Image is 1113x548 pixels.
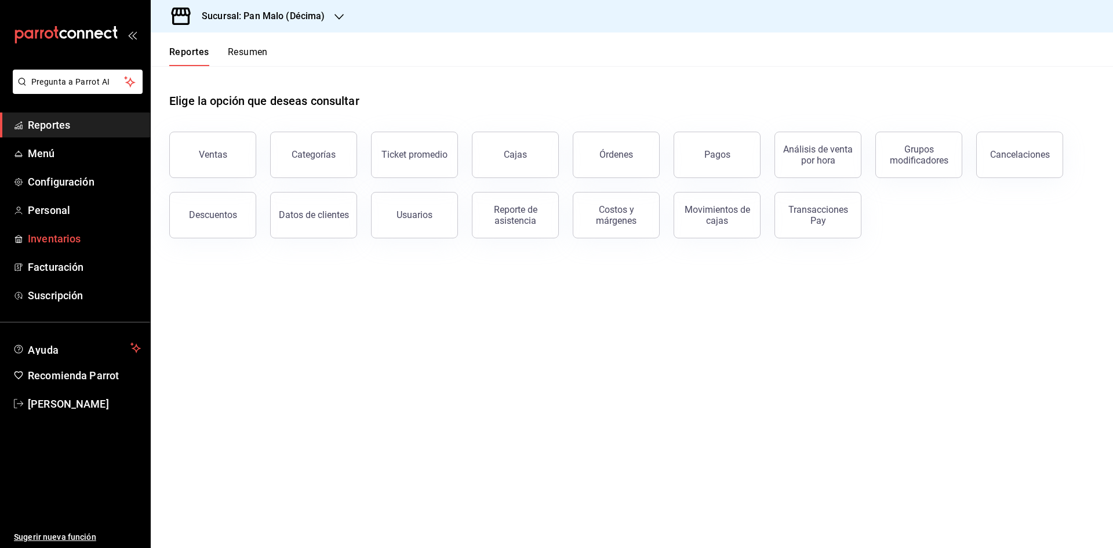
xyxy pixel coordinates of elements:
span: Recomienda Parrot [28,368,141,383]
span: Menú [28,146,141,161]
span: Suscripción [28,288,141,303]
button: Costos y márgenes [573,192,660,238]
div: Movimientos de cajas [681,204,753,226]
span: Reportes [28,117,141,133]
button: Resumen [228,46,268,66]
button: Cancelaciones [976,132,1063,178]
button: Ticket promedio [371,132,458,178]
div: Usuarios [397,209,432,220]
button: open_drawer_menu [128,30,137,39]
div: Órdenes [599,149,633,160]
button: Descuentos [169,192,256,238]
button: Usuarios [371,192,458,238]
button: Transacciones Pay [774,192,861,238]
span: Facturación [28,259,141,275]
div: Datos de clientes [279,209,349,220]
button: Datos de clientes [270,192,357,238]
button: Reportes [169,46,209,66]
div: Reporte de asistencia [479,204,551,226]
button: Pagos [674,132,761,178]
span: Personal [28,202,141,218]
button: Movimientos de cajas [674,192,761,238]
div: Grupos modificadores [883,144,955,166]
button: Análisis de venta por hora [774,132,861,178]
button: Categorías [270,132,357,178]
a: Pregunta a Parrot AI [8,84,143,96]
div: Ticket promedio [381,149,448,160]
span: Configuración [28,174,141,190]
button: Reporte de asistencia [472,192,559,238]
div: Análisis de venta por hora [782,144,854,166]
h3: Sucursal: Pan Malo (Décima) [192,9,325,23]
div: Categorías [292,149,336,160]
div: Cancelaciones [990,149,1050,160]
div: Pagos [704,149,730,160]
span: Sugerir nueva función [14,531,141,543]
div: navigation tabs [169,46,268,66]
div: Cajas [504,148,528,162]
h1: Elige la opción que deseas consultar [169,92,359,110]
span: Ayuda [28,341,126,355]
a: Cajas [472,132,559,178]
button: Ventas [169,132,256,178]
span: Pregunta a Parrot AI [31,76,125,88]
button: Grupos modificadores [875,132,962,178]
span: [PERSON_NAME] [28,396,141,412]
span: Inventarios [28,231,141,246]
button: Órdenes [573,132,660,178]
div: Transacciones Pay [782,204,854,226]
div: Costos y márgenes [580,204,652,226]
button: Pregunta a Parrot AI [13,70,143,94]
div: Descuentos [189,209,237,220]
div: Ventas [199,149,227,160]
